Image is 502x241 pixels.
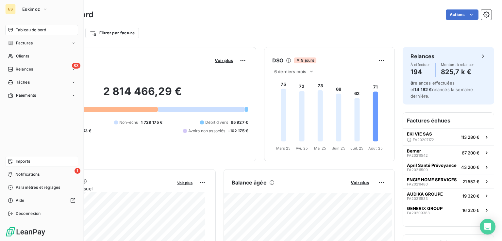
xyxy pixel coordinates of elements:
[37,85,248,104] h2: 2 814 466,29 €
[294,57,316,63] span: 9 jours
[175,180,194,185] button: Voir plus
[296,146,308,151] tspan: Avr. 25
[16,211,41,217] span: Déconnexion
[407,153,428,157] span: FA20211542
[461,165,479,170] span: 43 200 €
[403,145,494,160] button: BernerFA2021154267 200 €
[5,182,78,193] a: Paramètres et réglages
[228,128,248,134] span: -102 175 €
[351,180,369,185] span: Voir plus
[16,185,60,190] span: Paramètres et réglages
[407,148,421,153] span: Berner
[5,38,78,48] a: Factures
[231,120,248,125] span: 65 927 €
[188,128,226,134] span: Avoirs non associés
[368,146,383,151] tspan: Août 25
[5,25,78,35] a: Tableau de bord
[407,206,443,211] span: GENERIX GROUP
[403,128,494,145] button: EKI VIE SASFA20207172113 280 €
[5,64,78,74] a: 83Relances
[15,171,40,177] span: Notifications
[462,193,479,199] span: 19 320 €
[205,120,228,125] span: Débit divers
[16,40,33,46] span: Factures
[5,227,46,237] img: Logo LeanPay
[215,58,233,63] span: Voir plus
[177,181,192,185] span: Voir plus
[349,180,371,185] button: Voir plus
[272,56,283,64] h6: DSO
[403,174,494,188] button: ENGIE HOME SERVICESFA2021148021 552 €
[407,182,428,186] span: FA20211480
[85,28,139,38] button: Filtrer par facture
[407,177,457,182] span: ENGIE HOME SERVICES
[410,80,473,99] span: relances effectuées et relancés la semaine dernière.
[274,69,306,74] span: 6 derniers mois
[407,191,443,197] span: AUDIKA GROUPE
[410,63,430,67] span: À effectuer
[414,87,432,92] span: 14 182 €
[16,66,33,72] span: Relances
[16,158,30,164] span: Imports
[141,120,162,125] span: 1 729 175 €
[119,120,138,125] span: Non-échu
[232,179,267,186] h6: Balance âgée
[441,63,474,67] span: Montant à relancer
[441,67,474,77] h4: 825,7 k €
[407,197,428,201] span: FA20211533
[16,27,46,33] span: Tableau de bord
[16,53,29,59] span: Clients
[410,67,430,77] h4: 194
[480,219,495,234] div: Open Intercom Messenger
[5,195,78,206] a: Aide
[332,146,345,151] tspan: Juin 25
[5,51,78,61] a: Clients
[410,80,413,86] span: 8
[350,146,363,151] tspan: Juil. 25
[413,138,434,142] span: FA20207172
[5,77,78,88] a: Tâches
[407,168,428,172] span: FA20211500
[16,92,36,98] span: Paiements
[403,113,494,128] h6: Factures échues
[446,9,478,20] button: Actions
[5,4,16,14] div: ES
[75,168,80,174] span: 1
[403,203,494,217] button: GENERIX GROUPFA2020938316 320 €
[16,79,30,85] span: Tâches
[5,156,78,167] a: Imports
[410,52,434,60] h6: Relances
[462,179,479,184] span: 21 552 €
[16,198,25,203] span: Aide
[407,163,457,168] span: April Santé Prévoyance
[276,146,291,151] tspan: Mars 25
[461,135,479,140] span: 113 280 €
[37,185,173,192] span: Chiffre d'affaires mensuel
[403,160,494,174] button: April Santé PrévoyanceFA2021150043 200 €
[407,211,430,215] span: FA20209383
[314,146,326,151] tspan: Mai 25
[72,63,80,69] span: 83
[213,57,235,63] button: Voir plus
[407,131,432,137] span: EKI VIE SAS
[5,90,78,101] a: Paiements
[403,188,494,203] button: AUDIKA GROUPEFA2021153319 320 €
[22,7,40,12] span: Eskimoz
[462,150,479,155] span: 67 200 €
[462,208,479,213] span: 16 320 €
